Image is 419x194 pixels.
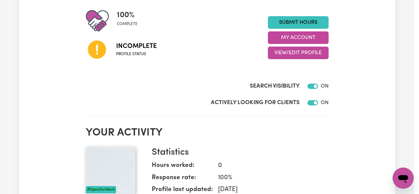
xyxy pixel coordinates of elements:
span: ON [321,84,329,89]
dt: Hours worked: [152,161,213,173]
label: Actively Looking for Clients [211,98,300,107]
button: View/Edit Profile [268,47,329,59]
span: Profile status [116,51,157,57]
div: Profile completeness: 100% [117,9,143,32]
h2: Your activity [86,127,329,139]
span: Incomplete [116,41,157,51]
dd: 0 [213,161,323,171]
h3: Statistics [152,147,323,158]
dt: Response rate: [152,173,213,185]
a: Submit Hours [268,16,329,29]
iframe: Button to launch messaging window, conversation in progress [393,168,414,189]
span: complete [117,21,138,27]
label: Search Visibility [250,82,300,91]
span: 100 % [117,9,138,21]
span: ON [321,100,329,105]
dd: 100 % [213,173,323,183]
div: #OpenForWork [86,186,116,193]
button: My Account [268,31,329,44]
